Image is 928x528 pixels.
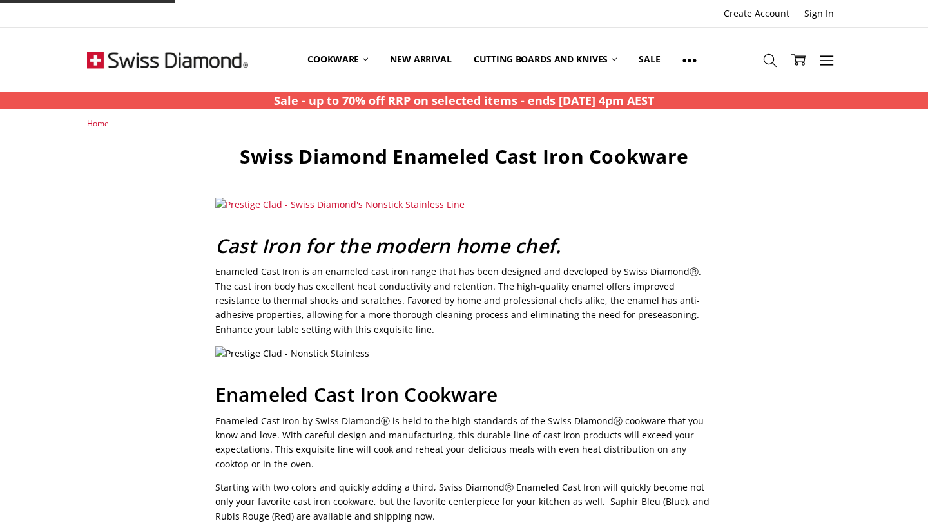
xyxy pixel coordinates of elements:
[797,5,841,23] a: Sign In
[672,31,708,89] a: Show All
[717,5,797,23] a: Create Account
[296,31,379,88] a: Cookware
[215,144,713,169] h1: Swiss Diamond Enameled Cast Iron Cookware
[215,198,465,212] img: Prestige Clad - Swiss Diamond's Nonstick Stainless Line
[215,381,498,408] span: Enameled Cast Iron Cookware
[379,31,462,88] a: New arrival
[215,265,713,337] p: Enameled Cast Iron is an enameled cast iron range that has been designed and developed by Swiss D...
[87,28,248,92] img: Free Shipping On Every Order
[274,93,654,108] strong: Sale - up to 70% off RRP on selected items - ends [DATE] 4pm AEST
[215,414,713,472] p: Enameled Cast Iron by Swiss DiamondⓇ is held to the high standards of the Swiss DiamondⓇ cookware...
[215,346,369,361] img: Prestige Clad - Nonstick Stainless
[87,118,109,129] a: Home
[215,232,561,259] em: Cast Iron for the modern home chef.
[463,31,628,88] a: Cutting boards and knives
[628,31,671,88] a: Sale
[215,480,713,523] p: Starting with two colors and quickly adding a third, Swiss DiamondⓇ Enameled Cast Iron will quick...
